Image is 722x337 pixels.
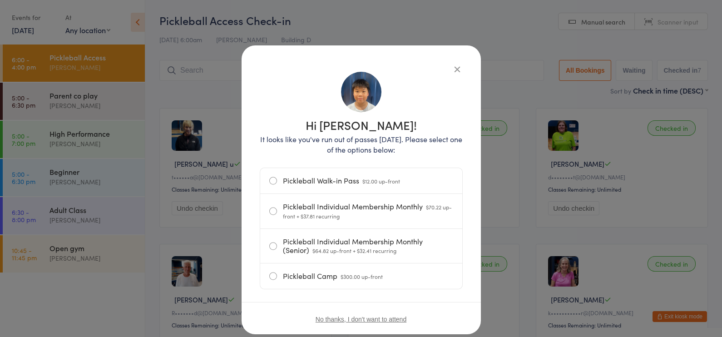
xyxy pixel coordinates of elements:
label: Pickleball Individual Membership Monthly (Senior) [269,229,453,263]
span: $64.82 up-front + $32.41 recurring [312,247,396,254]
button: No thanks, I don't want to attend [316,316,406,323]
label: Pickleball Walk-in Pass [269,168,453,193]
img: image1724969334.png [340,71,382,113]
h1: Hi [PERSON_NAME]! [260,119,463,131]
label: Pickleball Camp [269,263,453,289]
label: Pickleball Individual Membership Monthly [269,194,453,228]
p: It looks like you've run out of passes [DATE]. Please select one of the options below: [260,134,463,155]
span: $12.00 up-front [362,177,400,185]
span: $300.00 up-front [341,273,383,280]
